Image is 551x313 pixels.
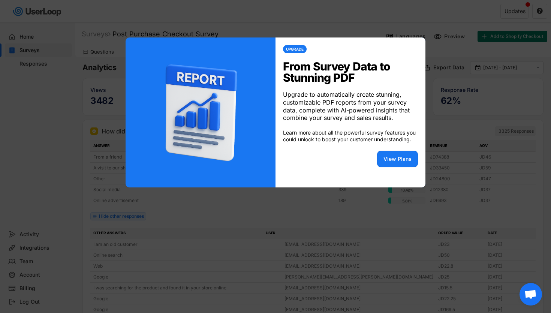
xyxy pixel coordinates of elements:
div: From Survey Data to Stunning PDF [283,61,418,83]
button: View Plans [377,151,418,167]
div: Upgrade to automatically create stunning, customizable PDF reports from your survey data, complet... [283,91,418,122]
img: userloop_pdf_report.png [141,52,261,172]
div: UPGRADE [286,47,304,51]
div: Learn more about all the powerful survey features you could unlock to boost your customer underst... [283,129,418,143]
div: Open chat [520,283,542,306]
